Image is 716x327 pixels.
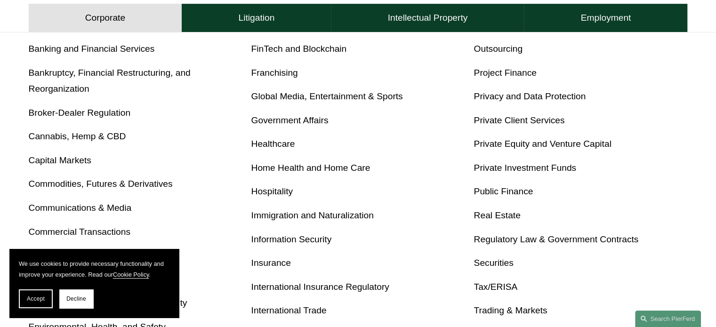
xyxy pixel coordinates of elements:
[474,282,517,292] a: Tax/ERISA
[29,179,173,189] a: Commodities, Futures & Derivatives
[251,68,298,78] a: Franchising
[474,186,533,196] a: Public Finance
[251,305,327,315] a: International Trade
[388,12,468,24] h4: Intellectual Property
[251,258,291,268] a: Insurance
[29,108,131,118] a: Broker-Dealer Regulation
[113,271,149,278] a: Cookie Policy
[251,210,374,220] a: Immigration and Naturalization
[27,295,45,302] span: Accept
[29,155,91,165] a: Capital Markets
[635,311,701,327] a: Search this site
[474,305,547,315] a: Trading & Markets
[29,227,130,237] a: Commercial Transactions
[85,12,125,24] h4: Corporate
[474,139,611,149] a: Private Equity and Venture Capital
[19,258,169,280] p: We use cookies to provide necessary functionality and improve your experience. Read our .
[474,44,522,54] a: Outsourcing
[474,91,586,101] a: Privacy and Data Protection
[474,234,638,244] a: Regulatory Law & Government Contracts
[29,203,132,213] a: Communications & Media
[251,91,403,101] a: Global Media, Entertainment & Sports
[251,163,370,173] a: Home Health and Home Care
[238,12,274,24] h4: Litigation
[59,289,93,308] button: Decline
[29,44,155,54] a: Banking and Financial Services
[474,258,513,268] a: Securities
[251,139,295,149] a: Healthcare
[474,210,520,220] a: Real Estate
[474,68,536,78] a: Project Finance
[581,12,631,24] h4: Employment
[251,234,332,244] a: Information Security
[9,249,179,318] section: Cookie banner
[251,282,389,292] a: International Insurance Regulatory
[19,289,53,308] button: Accept
[29,68,191,94] a: Bankruptcy, Financial Restructuring, and Reorganization
[251,186,293,196] a: Hospitality
[251,115,329,125] a: Government Affairs
[66,295,86,302] span: Decline
[29,131,126,141] a: Cannabis, Hemp & CBD
[474,163,576,173] a: Private Investment Funds
[474,115,564,125] a: Private Client Services
[251,44,347,54] a: FinTech and Blockchain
